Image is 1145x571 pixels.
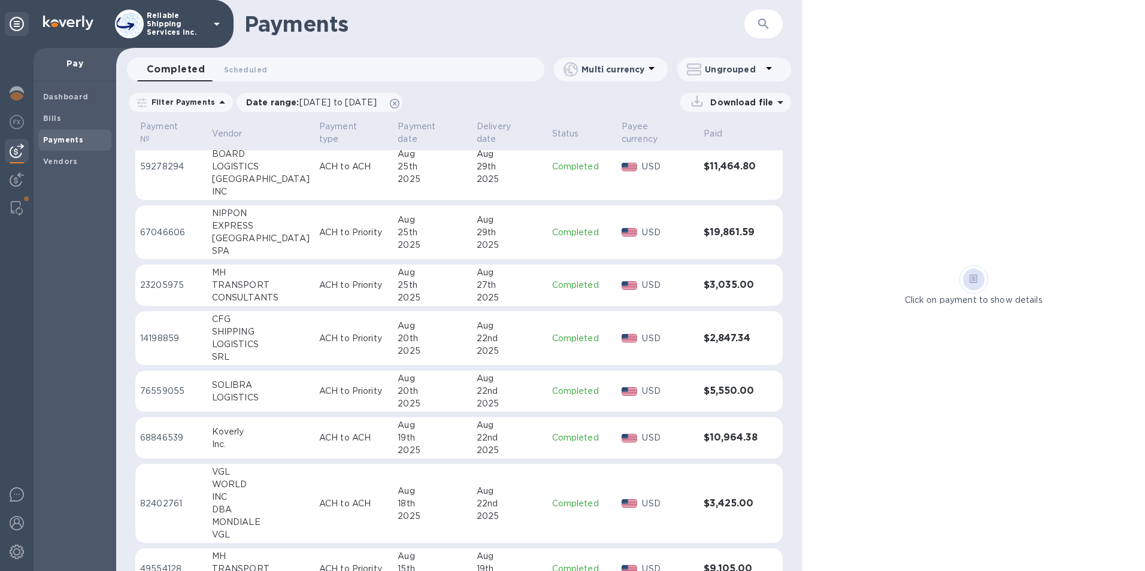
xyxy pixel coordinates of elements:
div: Aug [477,485,543,497]
p: Payment date [398,120,452,145]
span: Payee currency [622,120,694,145]
span: Payment type [319,120,389,145]
div: Inc. [212,438,310,451]
img: USD [622,387,638,396]
span: Payment date [398,120,467,145]
div: 2025 [398,397,467,410]
p: Completed [552,385,612,397]
div: 27th [477,279,543,291]
h3: $10,964.38 [704,432,759,444]
div: CFG [212,313,310,326]
p: ACH to ACH [319,497,389,510]
span: Payment № [140,120,202,145]
div: INC [212,491,310,503]
div: 2025 [398,173,467,186]
b: Vendors [43,157,78,166]
p: USD [642,226,694,239]
div: 2025 [398,444,467,457]
p: ACH to Priority [319,385,389,397]
div: Aug [477,320,543,332]
p: USD [642,497,694,510]
p: Status [552,127,579,140]
p: USD [642,279,694,291]
h3: $11,464.80 [704,161,759,172]
div: 29th [477,160,543,173]
div: Aug [477,419,543,432]
p: ACH to Priority [319,226,389,239]
p: Click on payment to show details [905,294,1043,306]
h1: Payments [244,11,744,37]
div: LOGISTICS [212,391,310,404]
img: USD [622,334,638,342]
div: DBA [212,503,310,516]
div: Aug [477,148,543,160]
div: Koverly [212,426,310,438]
p: ACH to Priority [319,332,389,345]
h3: $5,550.00 [704,385,759,397]
div: 2025 [477,239,543,251]
div: EXPRESS [212,220,310,232]
div: 25th [398,226,467,239]
b: Payments [43,135,83,144]
img: USD [622,434,638,442]
div: Aug [477,266,543,279]
p: Completed [552,279,612,291]
p: Pay [43,57,107,69]
p: Completed [552,226,612,239]
div: MONDIALE [212,516,310,529]
div: CONSULTANTS [212,291,310,304]
div: 29th [477,226,543,239]
p: ACH to ACH [319,432,389,444]
div: Aug [398,266,467,279]
span: Completed [147,61,205,78]
div: SHIPPING [212,326,310,338]
p: Download file [705,96,773,108]
img: Logo [43,16,93,30]
p: USD [642,432,694,444]
div: [GEOGRAPHIC_DATA] [212,232,310,245]
p: Completed [552,332,612,345]
b: Bills [43,114,61,123]
p: Completed [552,432,612,444]
div: [GEOGRAPHIC_DATA] [212,173,310,186]
div: 22nd [477,332,543,345]
div: 2025 [477,397,543,410]
div: 19th [398,432,467,444]
p: Delivery date [477,120,527,145]
div: 25th [398,279,467,291]
p: Filter Payments [147,97,215,107]
div: 25th [398,160,467,173]
div: 18th [398,497,467,510]
img: USD [622,281,638,290]
div: INC [212,186,310,198]
div: Aug [477,372,543,385]
div: Aug [477,214,543,226]
p: USD [642,332,694,345]
p: Payment № [140,120,187,145]
b: Dashboard [43,92,89,101]
p: Date range : [246,96,383,108]
div: Aug [398,485,467,497]
div: 2025 [398,510,467,523]
div: 2025 [398,239,467,251]
h3: $19,861.59 [704,227,759,238]
p: Ungrouped [705,63,762,75]
div: Aug [398,419,467,432]
p: Payment type [319,120,373,145]
div: Aug [398,320,467,332]
p: Payee currency [622,120,678,145]
div: Aug [398,372,467,385]
div: MH [212,550,310,563]
div: SRL [212,351,310,363]
p: ACH to Priority [319,279,389,291]
img: Foreign exchange [10,115,24,129]
p: Reliable Shipping Services Inc. [147,11,207,37]
span: Status [552,127,595,140]
div: 2025 [477,291,543,304]
div: LOGISTICS [212,338,310,351]
div: 2025 [398,345,467,357]
div: Aug [398,148,467,160]
p: 76559055 [140,385,202,397]
div: BOARD [212,148,310,160]
span: Paid [704,127,738,140]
